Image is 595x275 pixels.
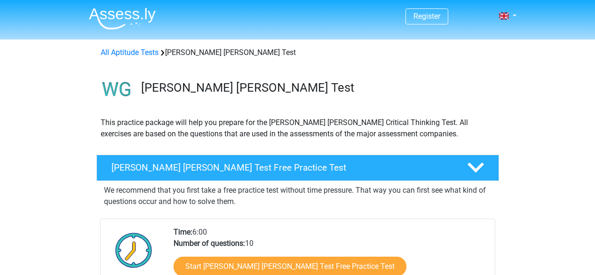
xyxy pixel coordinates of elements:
[110,227,158,274] img: Clock
[101,48,159,57] a: All Aptitude Tests
[93,155,503,181] a: [PERSON_NAME] [PERSON_NAME] Test Free Practice Test
[141,80,492,95] h3: [PERSON_NAME] [PERSON_NAME] Test
[101,117,495,140] p: This practice package will help you prepare for the [PERSON_NAME] [PERSON_NAME] Critical Thinking...
[104,185,492,207] p: We recommend that you first take a free practice test without time pressure. That way you can fir...
[174,228,192,236] b: Time:
[89,8,156,30] img: Assessly
[97,47,499,58] div: [PERSON_NAME] [PERSON_NAME] Test
[111,162,452,173] h4: [PERSON_NAME] [PERSON_NAME] Test Free Practice Test
[174,239,245,248] b: Number of questions:
[413,12,440,21] a: Register
[97,70,137,110] img: watson glaser test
